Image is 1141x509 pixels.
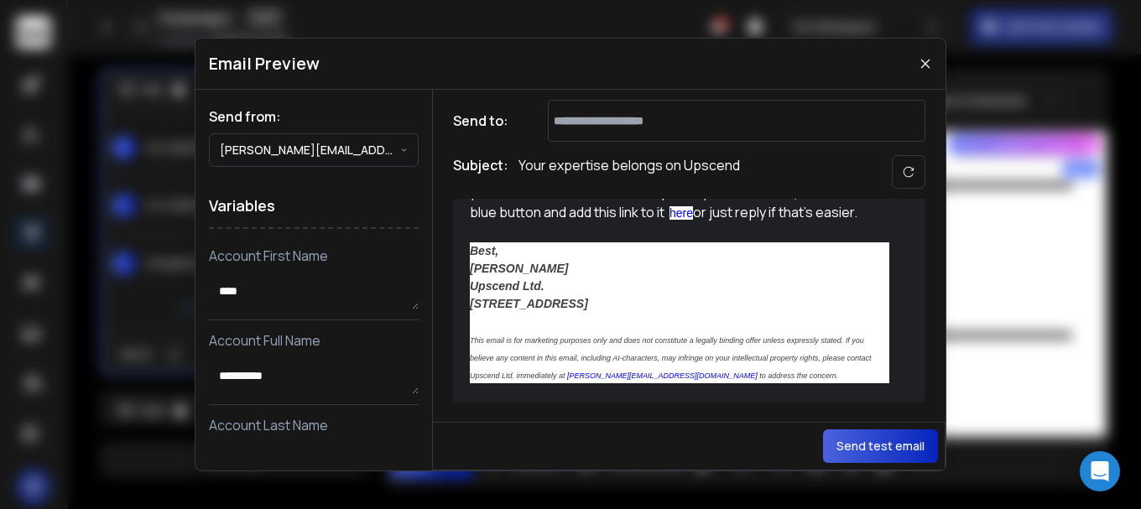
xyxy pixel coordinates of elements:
h1: Subject: [453,155,508,189]
p: Account First Name [209,246,419,266]
h1: Email Preview [209,52,320,75]
div: Open Intercom Messenger [1080,451,1120,491]
h1: Send from: [209,106,419,127]
p: Your expertise belongs on Upscend [518,155,740,189]
strong: [PERSON_NAME] [470,262,568,275]
p: [PERSON_NAME][EMAIL_ADDRESS][PERSON_NAME][DOMAIN_NAME] [220,142,400,158]
p: Account Last Name [209,415,419,435]
p: Account Full Name [209,330,419,351]
a: [PERSON_NAME][EMAIL_ADDRESS][DOMAIN_NAME] [567,371,758,380]
span: This email is for marketing purposes only and does not constitute a legally binding offer unless ... [470,336,871,380]
em: Best, [470,244,498,257]
strong: Upscend Ltd. [STREET_ADDRESS] [470,262,588,310]
h1: Send to: [453,111,520,131]
h1: Variables [209,184,419,229]
button: Send test email [823,429,938,463]
a: here [669,206,693,220]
